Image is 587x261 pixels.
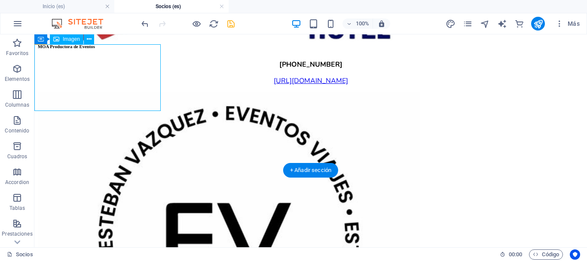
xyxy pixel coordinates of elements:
i: Al redimensionar, ajustar el nivel de zoom automáticamente para ajustarse al dispositivo elegido. [378,20,385,28]
button: design [445,18,456,29]
p: Columnas [5,101,30,108]
span: Más [555,19,580,28]
button: save [226,18,236,29]
button: navigator [480,18,490,29]
button: publish [531,17,545,31]
a: Socios [7,249,33,260]
p: Tablas [9,205,25,212]
i: Publicar [533,19,543,29]
button: 100% [342,18,373,29]
button: text_generator [497,18,507,29]
p: Cuadros [7,153,28,160]
i: Navegador [480,19,490,29]
img: Editor Logo [49,18,114,29]
i: Guardar (Ctrl+S) [226,19,236,29]
button: commerce [514,18,524,29]
p: Elementos [5,76,30,83]
button: undo [140,18,150,29]
i: AI Writer [497,19,507,29]
button: Código [529,249,563,260]
button: Más [552,17,583,31]
h6: Tiempo de la sesión [500,249,523,260]
span: Código [533,249,559,260]
i: Diseño (Ctrl+Alt+Y) [446,19,456,29]
span: 00 00 [509,249,522,260]
button: Usercentrics [570,249,580,260]
button: reload [208,18,219,29]
i: Comercio [514,19,524,29]
p: Favoritos [6,50,28,57]
p: Contenido [5,127,29,134]
p: Prestaciones [2,230,32,237]
span: : [515,251,516,258]
i: Páginas (Ctrl+Alt+S) [463,19,473,29]
span: Imagen [63,37,80,42]
h4: Socios (es) [114,2,229,11]
button: pages [462,18,473,29]
p: Accordion [5,179,29,186]
h6: 100% [355,18,369,29]
i: Deshacer: Duplicar elementos (Ctrl+Z) [140,19,150,29]
div: + Añadir sección [283,163,338,178]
